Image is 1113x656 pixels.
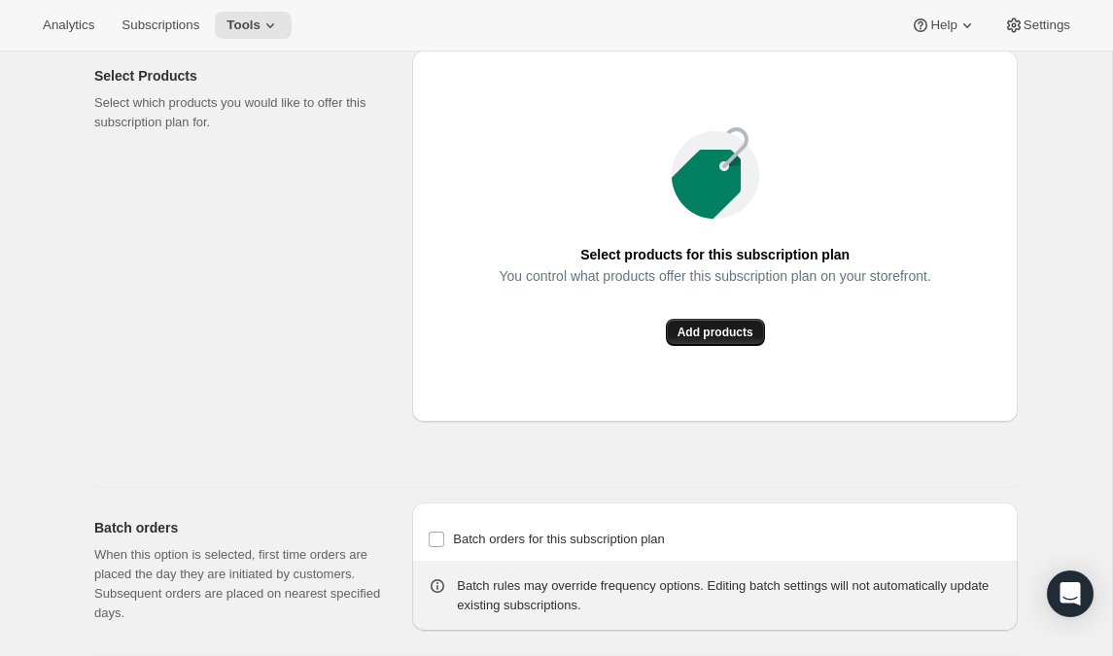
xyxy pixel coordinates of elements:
div: Open Intercom Messenger [1047,570,1094,617]
span: Batch orders for this subscription plan [453,532,665,546]
button: Subscriptions [110,12,211,39]
div: Batch rules may override frequency options. Editing batch settings will not automatically update ... [457,576,1002,615]
h2: Select Products [94,66,381,86]
span: Subscriptions [122,17,199,33]
span: Add products [678,325,753,340]
span: Help [930,17,956,33]
h2: Batch orders [94,518,381,537]
span: Select products for this subscription plan [580,241,850,268]
button: Tools [215,12,292,39]
button: Settings [992,12,1082,39]
button: Help [899,12,988,39]
button: Add products [666,319,765,346]
p: Select which products you would like to offer this subscription plan for. [94,93,381,132]
span: Analytics [43,17,94,33]
span: Tools [226,17,261,33]
button: Analytics [31,12,106,39]
span: Settings [1024,17,1070,33]
p: When this option is selected, first time orders are placed the day they are initiated by customer... [94,545,381,623]
span: You control what products offer this subscription plan on your storefront. [499,262,930,290]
